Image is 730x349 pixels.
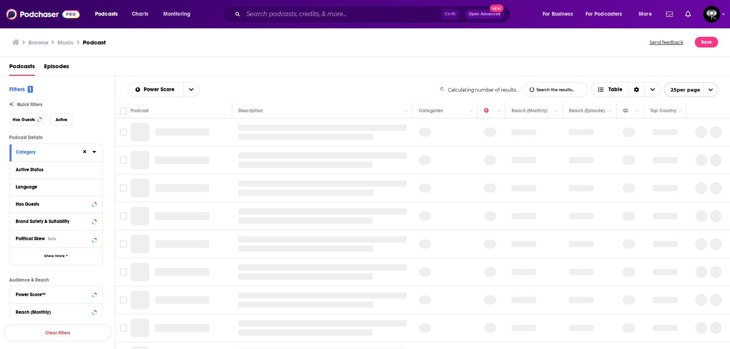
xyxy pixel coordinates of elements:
[56,118,67,122] span: Active
[9,277,103,283] p: Audience & Reach
[628,83,645,97] div: Sort Direction
[28,86,33,93] span: 1
[682,8,694,21] a: Show notifications dropdown
[128,82,200,97] h2: Choose List sort
[537,8,582,20] button: open menu
[16,236,45,241] span: Political Skew
[402,107,411,116] button: Column Actions
[44,60,69,76] a: Episodes
[440,87,520,93] div: Calculating number of results...
[9,85,33,93] h2: Filters
[581,8,633,20] button: open menu
[494,107,504,116] button: Column Actions
[9,113,46,126] button: Has Guests
[13,118,35,122] span: Has Guests
[44,254,65,258] span: Show More
[703,6,720,23] button: Show profile menu
[28,39,48,46] a: Browse
[605,107,615,116] button: Column Actions
[484,106,495,115] div: Power Score
[647,37,686,48] button: Send feedback
[586,9,622,20] span: For Podcasters
[16,219,90,224] div: Brand Safety & Suitability
[4,324,111,341] button: Clear Filters
[16,234,96,243] button: Political SkewBeta
[183,83,199,97] button: open menu
[16,149,77,155] div: Category
[490,5,504,12] span: New
[663,8,676,21] a: Show notifications dropdown
[633,107,642,116] button: Column Actions
[49,113,74,126] button: Active
[243,8,441,20] input: Search podcasts, credits, & more...
[16,167,91,172] div: Active Status
[703,6,720,23] img: User Profile
[609,87,622,92] span: Table
[16,310,90,315] div: Reach (Monthly)
[16,289,96,299] button: Power Score™
[543,9,573,20] span: For Business
[623,106,633,115] div: Has Guests
[127,8,153,20] a: Charts
[163,9,190,20] span: Monitoring
[16,165,96,174] button: Active Status
[16,202,90,207] div: Has Guests
[90,8,128,20] button: open menu
[16,307,96,316] button: Reach (Monthly)
[6,7,80,21] img: Podchaser - Follow, Share and Rate Podcasts
[512,106,547,115] div: Reach (Monthly)
[703,6,720,23] span: Logged in as columbiapub
[120,185,127,192] span: Toggle select row
[664,84,700,96] span: 25 per page
[695,37,718,48] button: Save
[128,87,183,92] button: open menu
[120,157,127,164] span: Toggle select row
[131,106,149,115] div: Podcast
[120,241,127,247] span: Toggle select row
[16,182,96,192] button: Language
[16,216,96,226] button: Brand Safety & Suitability
[144,87,177,92] span: Power Score
[650,106,676,115] div: Top Country
[57,39,74,46] h1: Music
[469,12,500,16] span: Open Advanced
[132,9,148,20] span: Charts
[633,8,661,20] button: open menu
[83,39,106,46] h3: Podcast
[16,292,90,297] div: Power Score™
[467,107,476,116] button: Column Actions
[48,236,56,241] div: Beta
[16,184,91,190] div: Language
[120,297,127,303] span: Toggle select row
[441,9,459,19] span: Ctrl K
[664,82,718,97] button: open menu
[419,106,443,115] div: Categories
[569,106,605,115] div: Reach (Episode)
[238,106,263,115] div: Description
[552,107,561,116] button: Column Actions
[16,199,96,209] button: Has Guests
[120,269,127,275] span: Toggle select row
[9,135,103,140] p: Podcast Details
[120,324,127,331] span: Toggle select row
[9,60,35,76] a: Podcasts
[591,82,661,97] button: Choose View
[158,8,200,20] button: open menu
[10,247,102,265] button: Show More
[17,102,42,107] span: Quick Filters
[16,147,82,157] button: Category
[230,5,518,23] div: Search podcasts, credits, & more...
[120,213,127,220] span: Toggle select row
[95,9,118,20] span: Podcasts
[639,9,652,20] span: More
[675,107,684,116] button: Column Actions
[120,129,127,136] span: Toggle select row
[465,10,504,19] button: Open AdvancedNew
